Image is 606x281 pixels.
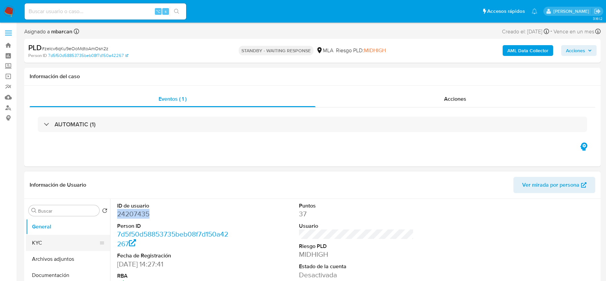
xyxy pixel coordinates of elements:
span: Acciones [444,95,466,103]
a: 7d5f50d58853735beb08f7d150a42267 [117,229,228,248]
span: Acciones [566,45,585,56]
input: Buscar [38,208,97,214]
span: ⌥ [156,8,161,14]
h1: Información de Usuario [30,182,86,188]
span: Riesgo PLD: [336,47,386,54]
div: AUTOMATIC (1) [38,117,587,132]
button: Buscar [31,208,37,213]
h1: Información del caso [30,73,595,80]
b: Person ID [28,53,47,59]
span: Eventos ( 1 ) [159,95,187,103]
button: Ver mirada por persona [513,177,595,193]
dd: 37 [299,209,413,219]
span: s [165,8,167,14]
button: KYC [26,235,105,251]
dt: Puntos [299,202,413,210]
span: Accesos rápidos [487,8,525,15]
p: STANDBY - WAITING RESPONSE [239,46,313,55]
span: # zeIcv6qKu9eOoMdtoAmOsn2z [42,45,108,52]
dd: MIDHIGH [299,250,413,259]
span: - [550,27,552,36]
div: Creado el: [DATE] [502,27,549,36]
span: Asignado a [24,28,72,35]
button: Archivos adjuntos [26,251,110,267]
a: Notificaciones [532,8,537,14]
input: Buscar usuario o caso... [25,7,186,16]
dt: RBA [117,272,232,280]
span: MIDHIGH [364,46,386,54]
button: AML Data Collector [503,45,553,56]
span: Ver mirada por persona [522,177,579,193]
a: Salir [594,8,601,15]
dt: ID de usuario [117,202,232,210]
dt: Estado de la cuenta [299,263,413,270]
div: MLA [316,47,333,54]
dd: Desactivada [299,270,413,280]
dt: Usuario [299,222,413,230]
span: Vence en un mes [553,28,594,35]
h3: AUTOMATIC (1) [55,121,96,128]
a: 7d5f50d58853735beb08f7d150a42267 [48,53,128,59]
p: magali.barcan@mercadolibre.com [553,8,592,14]
dd: 24207435 [117,209,232,219]
dt: Riesgo PLD [299,243,413,250]
button: Acciones [561,45,597,56]
dt: Person ID [117,222,232,230]
b: mbarcan [50,28,72,35]
b: AML Data Collector [507,45,548,56]
button: search-icon [170,7,183,16]
dd: [DATE] 14:27:41 [117,259,232,269]
button: General [26,219,110,235]
b: PLD [28,42,42,53]
button: Volver al orden por defecto [102,208,107,215]
dt: Fecha de Registración [117,252,232,259]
